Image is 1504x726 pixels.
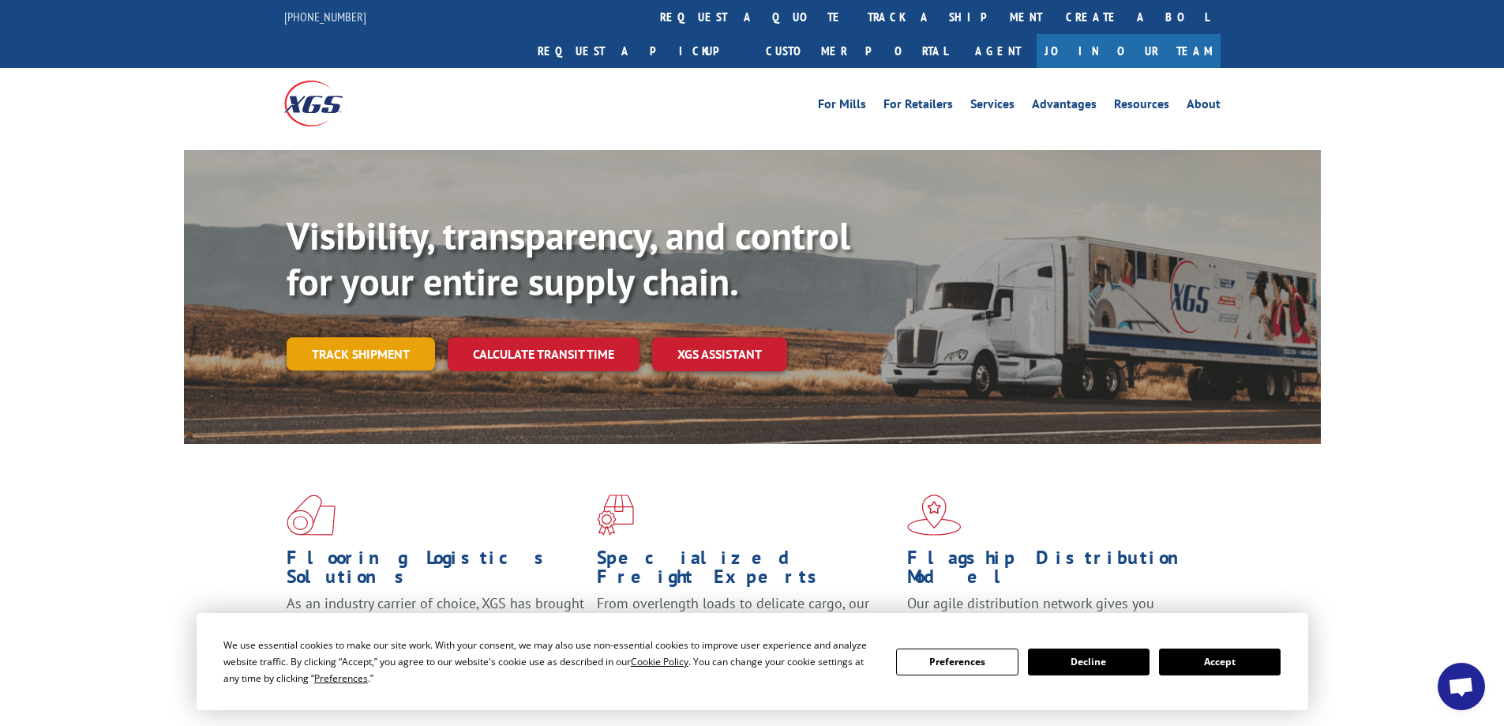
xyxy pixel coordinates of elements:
div: Cookie Consent Prompt [197,613,1308,710]
span: Preferences [314,671,368,685]
a: For Mills [818,98,866,115]
a: XGS ASSISTANT [652,337,787,371]
a: Request a pickup [526,34,754,68]
button: Preferences [896,649,1018,675]
img: xgs-icon-focused-on-flooring-red [597,495,634,536]
a: Customer Portal [754,34,959,68]
button: Accept [1159,649,1281,675]
a: Resources [1114,98,1169,115]
a: Calculate transit time [448,337,639,371]
span: Our agile distribution network gives you nationwide inventory management on demand. [907,594,1198,631]
a: Advantages [1032,98,1097,115]
a: Track shipment [287,337,435,371]
span: Cookie Policy [631,655,688,668]
b: Visibility, transparency, and control for your entire supply chain. [287,211,850,306]
img: xgs-icon-total-supply-chain-intelligence-red [287,495,336,536]
span: As an industry carrier of choice, XGS has brought innovation and dedication to flooring logistics... [287,594,584,650]
a: About [1187,98,1221,115]
a: Agent [959,34,1037,68]
div: Open chat [1438,663,1485,710]
div: We use essential cookies to make our site work. With your consent, we may also use non-essential ... [223,637,877,687]
p: From overlength loads to delicate cargo, our experienced staff knows the best way to move your fr... [597,594,895,664]
h1: Flagship Distribution Model [907,548,1206,594]
a: For Retailers [883,98,953,115]
button: Decline [1028,649,1150,675]
a: Services [970,98,1015,115]
h1: Specialized Freight Experts [597,548,895,594]
a: Join Our Team [1037,34,1221,68]
img: xgs-icon-flagship-distribution-model-red [907,495,962,536]
a: [PHONE_NUMBER] [284,9,366,24]
h1: Flooring Logistics Solutions [287,548,585,594]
